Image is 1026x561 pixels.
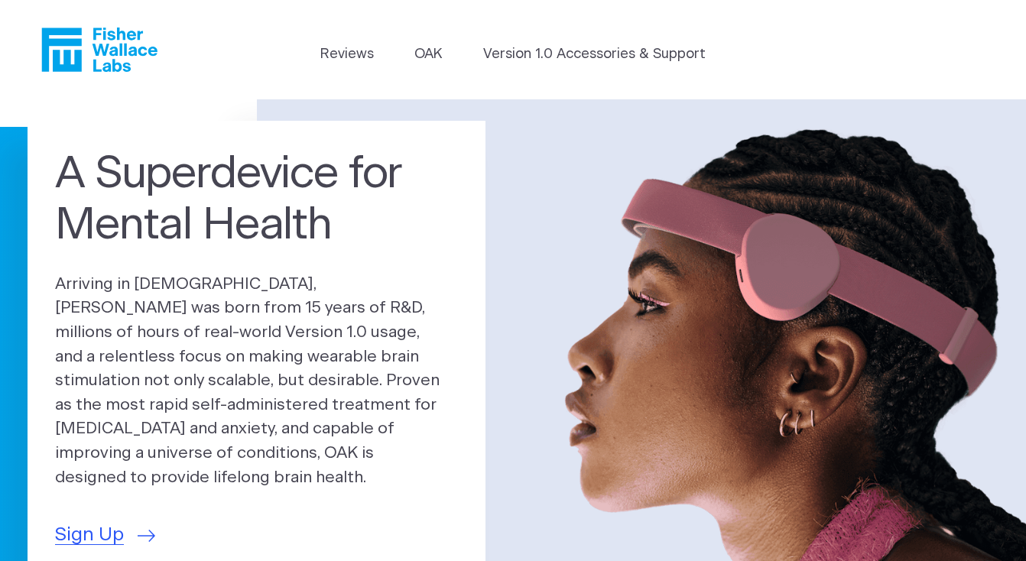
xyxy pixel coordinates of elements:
[414,44,442,65] a: OAK
[55,272,458,489] p: Arriving in [DEMOGRAPHIC_DATA], [PERSON_NAME] was born from 15 years of R&D, millions of hours of...
[55,521,155,550] a: Sign Up
[41,28,157,72] a: Fisher Wallace
[320,44,374,65] a: Reviews
[483,44,706,65] a: Version 1.0 Accessories & Support
[55,148,458,251] h1: A Superdevice for Mental Health
[55,521,124,550] span: Sign Up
